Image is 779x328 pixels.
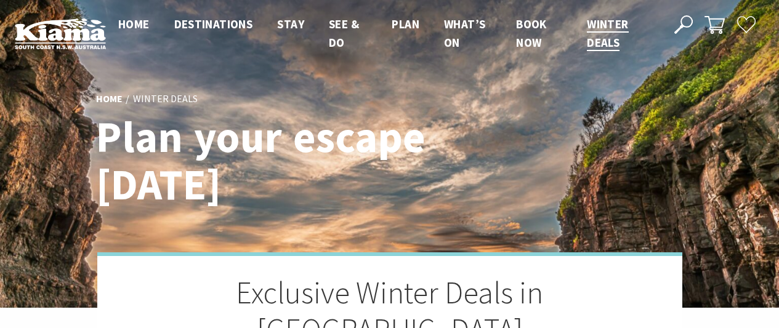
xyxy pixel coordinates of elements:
span: Home [118,17,150,31]
a: Home [96,92,123,106]
span: Destinations [174,17,253,31]
span: Stay [277,17,304,31]
span: Book now [516,17,547,50]
nav: Main Menu [106,15,660,52]
span: Winter Deals [587,17,628,50]
h1: Plan your escape [DATE] [96,114,444,209]
span: What’s On [444,17,485,50]
span: See & Do [329,17,359,50]
li: Winter Deals [133,91,198,107]
img: Kiama Logo [15,18,106,49]
span: Plan [392,17,419,31]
